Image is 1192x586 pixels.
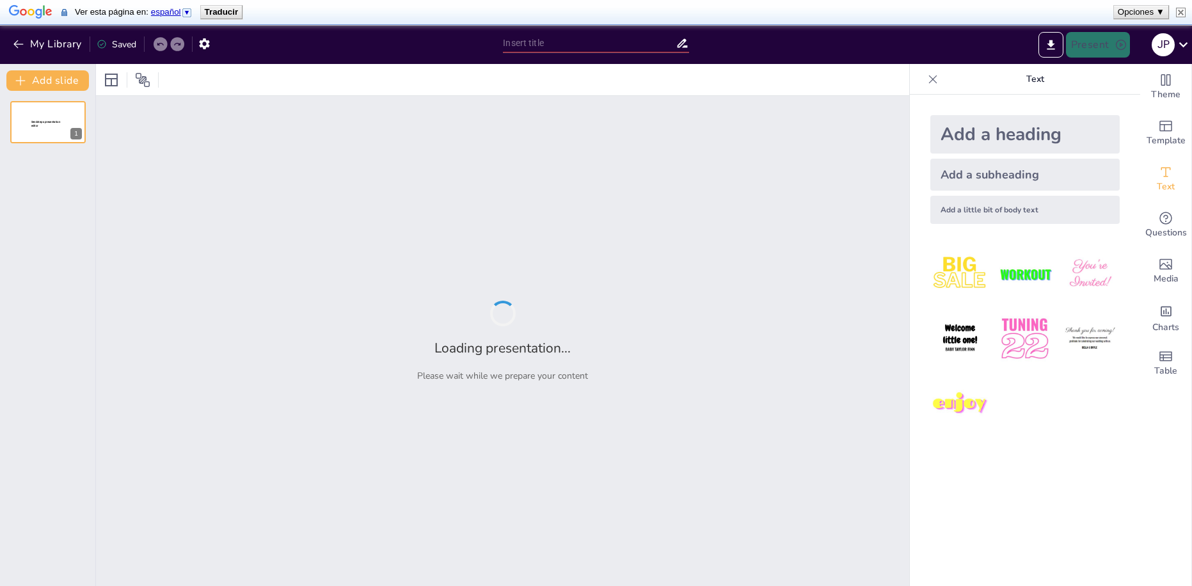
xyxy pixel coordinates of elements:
[1154,272,1179,286] span: Media
[930,196,1120,224] div: Add a little bit of body text
[1145,226,1187,240] span: Questions
[1152,32,1175,58] button: J P
[995,244,1054,304] img: 2.jpeg
[205,7,239,17] b: Traducir
[1157,180,1175,194] span: Text
[10,101,86,143] div: 1
[10,34,87,54] button: My Library
[201,6,242,19] button: Traducir
[1060,309,1120,368] img: 6.jpeg
[1140,110,1191,156] div: Add ready made slides
[930,159,1120,191] div: Add a subheading
[1140,202,1191,248] div: Get real-time input from your audience
[70,128,82,139] div: 1
[6,70,89,91] button: Add slide
[1140,340,1191,386] div: Add a table
[75,7,195,17] span: Ver esta página en:
[1151,88,1180,102] span: Theme
[1176,8,1186,17] img: Cerrar
[135,72,150,88] span: Position
[1140,248,1191,294] div: Add images, graphics, shapes or video
[930,244,990,304] img: 1.jpeg
[995,309,1054,368] img: 5.jpeg
[97,38,136,51] div: Saved
[1060,244,1120,304] img: 3.jpeg
[1066,32,1130,58] button: Present
[1140,64,1191,110] div: Change the overall theme
[1140,294,1191,340] div: Add charts and graphs
[1154,364,1177,378] span: Table
[61,8,67,17] img: El contenido de esta página segura se enviará a Google para traducirlo con una conexión segura.
[503,34,676,52] input: Insert title
[101,70,122,90] div: Layout
[434,339,571,357] h2: Loading presentation...
[930,115,1120,154] div: Add a heading
[1140,156,1191,202] div: Add text boxes
[417,370,588,382] p: Please wait while we prepare your content
[1152,321,1179,335] span: Charts
[9,4,52,22] img: Google Traductor de Google
[151,7,181,17] span: español
[31,120,60,127] span: Sendsteps presentation editor
[151,7,193,17] a: español
[943,64,1127,95] p: Text
[1038,32,1063,58] button: Export to PowerPoint
[930,309,990,368] img: 4.jpeg
[1147,134,1186,148] span: Template
[1152,33,1175,56] div: J P
[930,374,990,434] img: 7.jpeg
[1114,6,1168,19] button: Opciones ▼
